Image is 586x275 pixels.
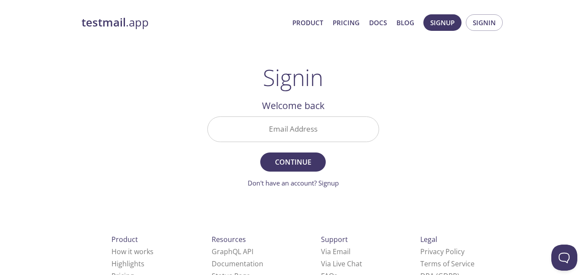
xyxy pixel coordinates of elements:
[111,235,138,244] span: Product
[473,17,496,28] span: Signin
[369,17,387,28] a: Docs
[321,259,362,268] a: Via Live Chat
[420,247,465,256] a: Privacy Policy
[111,259,144,268] a: Highlights
[292,17,323,28] a: Product
[321,235,348,244] span: Support
[333,17,360,28] a: Pricing
[111,247,154,256] a: How it works
[551,245,577,271] iframe: Help Scout Beacon - Open
[420,259,475,268] a: Terms of Service
[212,235,246,244] span: Resources
[396,17,414,28] a: Blog
[82,15,126,30] strong: testmail
[423,14,462,31] button: Signup
[82,15,285,30] a: testmail.app
[248,179,339,187] a: Don't have an account? Signup
[212,259,263,268] a: Documentation
[212,247,253,256] a: GraphQL API
[263,64,323,90] h1: Signin
[207,98,379,113] h2: Welcome back
[420,235,437,244] span: Legal
[260,152,325,172] button: Continue
[321,247,350,256] a: Via Email
[270,156,316,168] span: Continue
[430,17,455,28] span: Signup
[466,14,503,31] button: Signin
